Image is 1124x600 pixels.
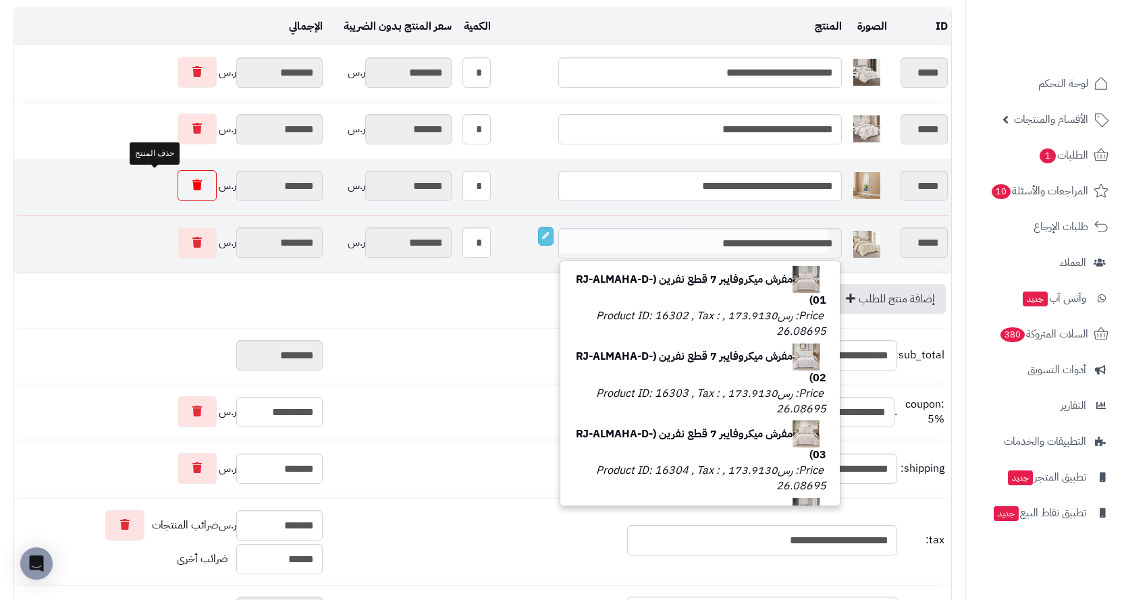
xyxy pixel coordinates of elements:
div: ر.س [18,170,323,201]
b: مفرش ميكروفايبر 7 قطع نفرين (RJ-ALMAHA-D-03) [576,426,826,464]
span: ضرائب أخرى [177,551,228,567]
a: لوحة التحكم [974,67,1116,100]
span: 1 [1040,148,1056,163]
a: وآتس آبجديد [974,282,1116,315]
a: طلبات الإرجاع [974,211,1116,243]
span: ضرائب المنتجات [152,518,219,533]
a: الطلبات1 [974,139,1116,171]
a: العملاء [974,246,1116,279]
span: shipping: [901,461,944,476]
a: إضافة منتج للطلب [832,284,946,314]
td: سعر المنتج بدون الضريبة [326,8,455,45]
a: التقارير [974,389,1116,422]
div: ر.س [18,453,323,484]
td: الكمية [455,8,494,45]
span: جديد [1008,470,1033,485]
div: ر.س [329,57,452,88]
span: طلبات الإرجاع [1034,217,1088,236]
span: الطلبات [1038,146,1088,165]
span: 380 [1000,327,1025,342]
span: أدوات التسويق [1027,360,1086,379]
img: 1746703790-110201010775%20(1)-40x40.jpg [793,420,820,447]
div: ر.س [18,396,323,427]
div: ر.س [18,57,323,88]
a: تطبيق المتجرجديد [974,461,1116,493]
span: المراجعات والأسئلة [990,182,1088,200]
td: المنتج [494,8,845,45]
span: التقارير [1061,396,1086,415]
td: الصورة [845,8,890,45]
div: ر.س [18,113,323,144]
b: مفرش ميكروفايبر 7 قطع نفرين (RJ-ALMAHA-D-01) [576,271,826,309]
small: Price: رس173.9130 , Product ID: 16303 , Tax : 26.08695 [596,385,826,417]
img: 1748340942-1-40x40.jpg [853,231,880,258]
span: لوحة التحكم [1038,74,1088,93]
span: coupon: 5% [901,397,944,428]
span: الأقسام والمنتجات [1014,110,1088,129]
img: 1753188266-1-40x40.jpg [853,172,880,199]
div: ر.س [329,227,452,258]
div: حذف المنتج [130,142,180,165]
span: تطبيق نقاط البيع [992,503,1086,522]
span: جديد [994,506,1019,521]
span: وآتس آب [1021,289,1086,308]
a: تطبيق نقاط البيعجديد [974,497,1116,529]
span: sub_total: [901,348,944,363]
a: المراجعات والأسئلة10 [974,175,1116,207]
td: ID [890,8,951,45]
div: ر.س [18,510,323,541]
b: مفرش ميكروفايبر 7 قطع نفرين (RJ-ALMAHA-D-04) [576,503,826,541]
span: العملاء [1060,253,1086,272]
small: Price: رس173.9130 , Product ID: 16302 , Tax : 26.08695 [596,308,826,339]
a: أدوات التسويق [974,354,1116,386]
img: 1746702931-1-40x40.jpg [793,344,820,371]
img: 1738755627-110202010757-40x40.jpg [853,59,880,86]
div: . [329,396,948,427]
img: 1746702122-110201010774%20(1)-40x40.jpg [793,266,820,293]
td: الإجمالي [14,8,326,45]
div: ر.س [329,171,452,201]
span: 10 [992,184,1011,199]
span: تطبيق المتجر [1007,468,1086,487]
div: ر.س [18,227,323,258]
span: جديد [1023,292,1048,306]
span: التطبيقات والخدمات [1004,432,1086,451]
div: ر.س [329,114,452,144]
span: tax: [901,533,944,548]
small: Price: رس173.9130 , Product ID: 16304 , Tax : 26.08695 [596,462,826,494]
img: 1746704167-1-40x40.jpg [793,498,820,525]
b: مفرش ميكروفايبر 7 قطع نفرين (RJ-ALMAHA-D-02) [576,348,826,386]
a: السلات المتروكة380 [974,318,1116,350]
img: 1752908063-1-40x40.jpg [853,115,880,142]
a: التطبيقات والخدمات [974,425,1116,458]
div: Open Intercom Messenger [20,547,53,580]
span: السلات المتروكة [999,325,1088,344]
